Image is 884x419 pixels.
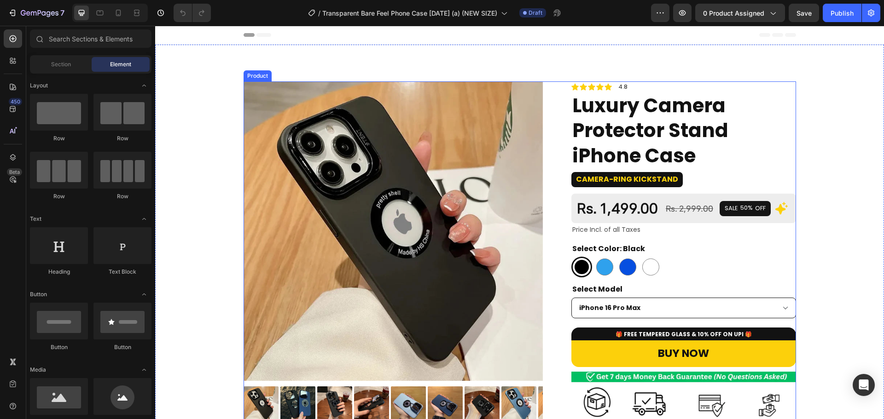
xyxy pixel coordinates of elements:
[599,178,612,188] div: OFF
[853,374,875,396] div: Open Intercom Messenger
[721,38,738,48] span: INR ₹
[30,29,151,48] input: Search Sections & Elements
[30,366,46,374] span: Media
[416,346,641,409] img: gempages_553512382287054019-f803ffff-64b5-4f55-8553-8225ffa9744e.webp
[174,4,211,22] div: Undo/Redo
[7,168,22,176] div: Beta
[823,4,861,22] button: Publish
[416,302,641,315] button: <p><span style="font-size:12px;"><strong>🎁 FREE TEMPERED GLASS &amp; 10% OFF ON UPI 🎁</strong></s...
[703,8,764,18] span: 0 product assigned
[416,67,641,144] h1: Luxury Camera Protector Stand iPhone Case
[93,134,151,143] div: Row
[30,343,88,351] div: Button
[417,198,640,210] p: Price Incl. of all Taxes
[137,287,151,302] span: Toggle open
[442,6,560,16] p: Free Tempered Glass & 10% OFF on UPI
[416,315,641,341] button: BUY NOW
[9,98,22,105] div: 450
[93,192,151,201] div: Row
[30,134,88,143] div: Row
[510,177,561,189] div: Rs. 2,999.00
[584,178,599,187] div: 50%
[529,9,542,17] span: Draft
[155,26,884,419] iframe: Design area
[503,321,554,335] div: BUY NOW
[322,8,497,18] span: Transparent Bare Feel Phone Case [DATE] (a) (NEW SIZE)
[416,256,468,271] legend: Select Model
[51,60,71,69] span: Section
[463,57,472,66] p: 4.8
[137,362,151,377] span: Toggle open
[634,6,751,16] p: Free Tempered Glass & 10% OFF on UPI
[709,38,747,48] button: INR ₹
[421,172,506,193] div: Rs. 1,499.00
[30,215,41,223] span: Text
[416,216,491,231] legend: Select Color: Black
[137,78,151,93] span: Toggle open
[789,4,819,22] button: Save
[4,4,69,22] button: 7
[421,148,523,159] strong: Camera-Ring Kickstand
[93,268,151,276] div: Text Block
[568,178,584,188] div: SALE
[90,46,115,54] div: Product
[110,60,131,69] span: Element
[93,343,151,351] div: Button
[30,290,47,298] span: Button
[250,6,368,16] p: Free Tempered Glass & 10% OFF on UPI
[30,81,48,90] span: Layout
[30,268,88,276] div: Heading
[60,7,64,18] p: 7
[797,9,812,17] span: Save
[137,212,151,226] span: Toggle open
[460,304,597,312] strong: 🎁 FREE TEMPERED GLASS & 10% OFF ON UPI 🎁
[318,8,320,18] span: /
[30,192,88,201] div: Row
[831,8,854,18] div: Publish
[59,6,177,16] p: Free Tempered Glass & 10% OFF on UPI
[695,4,785,22] button: 0 product assigned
